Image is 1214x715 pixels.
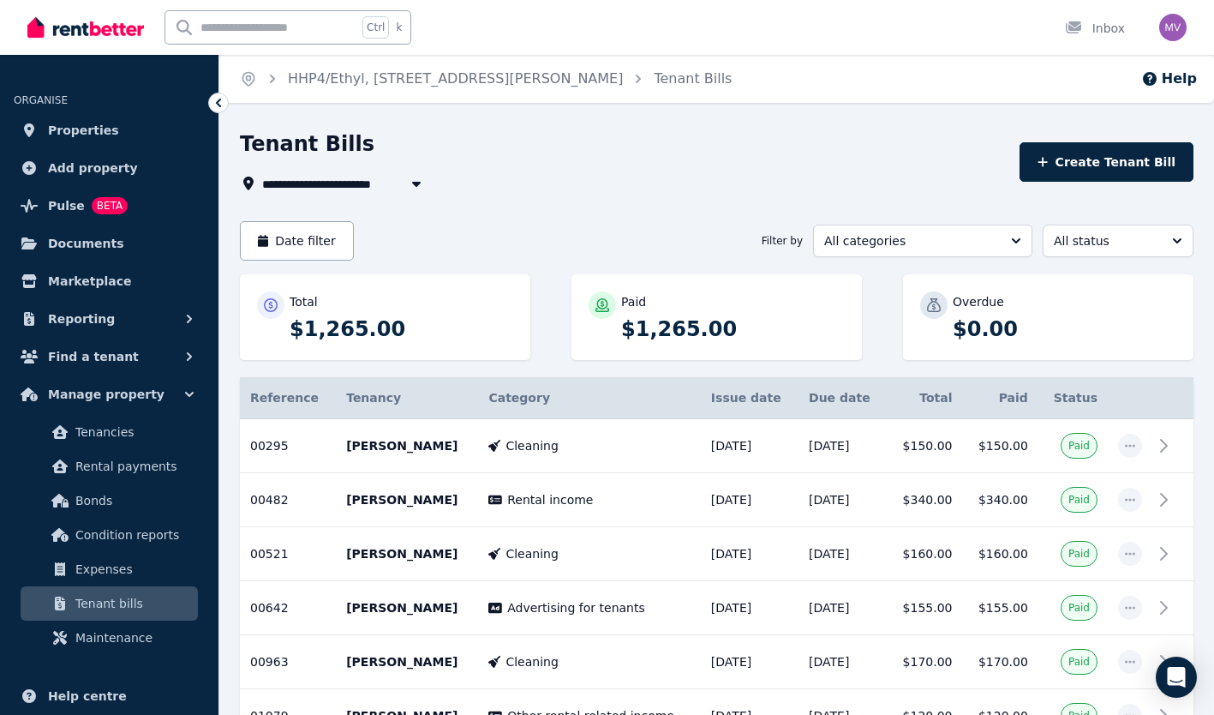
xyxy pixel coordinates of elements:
[798,527,887,581] td: [DATE]
[1020,142,1193,182] button: Create Tenant Bill
[505,437,558,454] span: Cleaning
[48,309,115,329] span: Reporting
[92,197,128,214] span: BETA
[14,189,205,223] a: PulseBETA
[762,234,803,248] span: Filter by
[250,439,289,453] span: 00295
[346,437,468,454] p: [PERSON_NAME]
[1068,493,1090,507] span: Paid
[824,232,997,249] span: All categories
[75,422,191,442] span: Tenancies
[887,635,962,689] td: $170.00
[21,621,198,655] a: Maintenance
[14,339,205,374] button: Find a tenant
[701,377,798,419] th: Issue date
[1068,547,1090,561] span: Paid
[346,599,468,616] p: [PERSON_NAME]
[1065,20,1125,37] div: Inbox
[813,225,1032,257] button: All categories
[1043,225,1193,257] button: All status
[953,315,1176,343] p: $0.00
[396,21,402,34] span: k
[962,527,1038,581] td: $160.00
[250,493,289,507] span: 00482
[798,377,887,419] th: Due date
[14,226,205,261] a: Documents
[953,293,1004,310] p: Overdue
[48,271,131,291] span: Marketplace
[21,449,198,484] a: Rental payments
[505,545,558,562] span: Cleaning
[1054,232,1158,249] span: All status
[27,15,144,40] img: RentBetter
[48,686,127,706] span: Help centre
[346,545,468,562] p: [PERSON_NAME]
[48,120,119,141] span: Properties
[962,419,1038,473] td: $150.00
[1141,69,1197,89] button: Help
[14,679,205,713] a: Help centre
[240,221,354,261] button: Date filter
[75,593,191,614] span: Tenant bills
[21,484,198,518] a: Bonds
[14,151,205,185] a: Add property
[621,315,845,343] p: $1,265.00
[290,315,513,343] p: $1,265.00
[798,419,887,473] td: [DATE]
[1156,657,1197,698] div: Open Intercom Messenger
[14,264,205,298] a: Marketplace
[250,655,289,669] span: 00963
[288,70,623,87] a: HHP4/Ethyl, [STREET_ADDRESS][PERSON_NAME]
[701,581,798,635] td: [DATE]
[962,581,1038,635] td: $155.00
[887,419,962,473] td: $150.00
[250,601,289,615] span: 00642
[798,581,887,635] td: [DATE]
[75,490,191,511] span: Bonds
[701,527,798,581] td: [DATE]
[14,94,68,106] span: ORGANISE
[478,377,700,419] th: Category
[14,377,205,412] button: Manage property
[219,55,752,103] nav: Breadcrumb
[798,635,887,689] td: [DATE]
[346,491,468,508] p: [PERSON_NAME]
[48,195,85,216] span: Pulse
[21,518,198,552] a: Condition reports
[621,293,646,310] p: Paid
[21,415,198,449] a: Tenancies
[505,653,558,670] span: Cleaning
[507,491,593,508] span: Rental income
[1068,439,1090,453] span: Paid
[240,130,374,158] h1: Tenant Bills
[507,599,645,616] span: Advertising for tenants
[887,473,962,527] td: $340.00
[701,473,798,527] td: [DATE]
[962,377,1038,419] th: Paid
[48,346,139,367] span: Find a tenant
[75,456,191,477] span: Rental payments
[1038,377,1108,419] th: Status
[48,384,164,405] span: Manage property
[362,16,389,39] span: Ctrl
[798,473,887,527] td: [DATE]
[75,559,191,580] span: Expenses
[21,586,198,621] a: Tenant bills
[75,525,191,545] span: Condition reports
[701,419,798,473] td: [DATE]
[290,293,318,310] p: Total
[250,547,289,561] span: 00521
[14,113,205,147] a: Properties
[48,158,138,178] span: Add property
[654,70,732,87] a: Tenant Bills
[887,377,962,419] th: Total
[346,653,468,670] p: [PERSON_NAME]
[250,391,319,405] span: Reference
[1068,655,1090,669] span: Paid
[962,635,1038,689] td: $170.00
[1159,14,1187,41] img: Marisa Vecchio
[887,527,962,581] td: $160.00
[75,628,191,648] span: Maintenance
[21,552,198,586] a: Expenses
[962,473,1038,527] td: $340.00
